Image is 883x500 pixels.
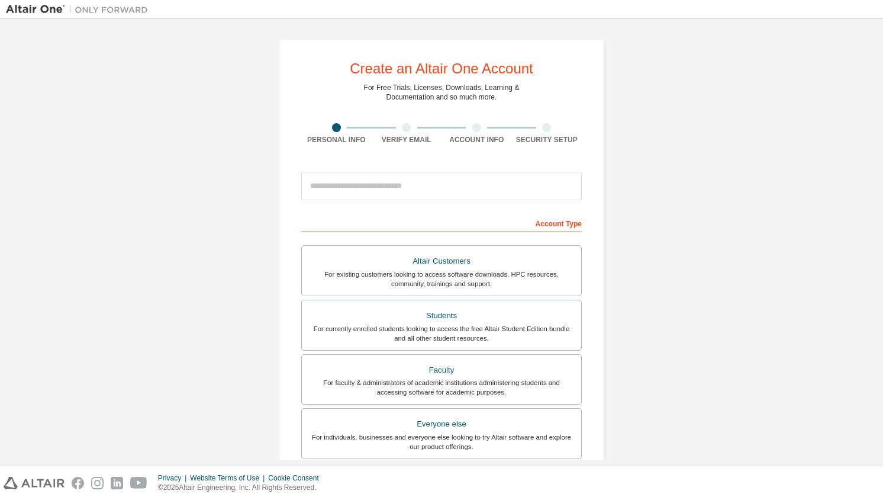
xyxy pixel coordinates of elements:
[268,473,326,483] div: Cookie Consent
[441,135,512,145] div: Account Info
[309,416,574,432] div: Everyone else
[309,362,574,379] div: Faculty
[72,477,84,489] img: facebook.svg
[301,135,372,145] div: Personal Info
[350,62,533,76] div: Create an Altair One Account
[190,473,268,483] div: Website Terms of Use
[111,477,123,489] img: linkedin.svg
[309,307,574,324] div: Students
[512,135,582,145] div: Security Setup
[309,432,574,451] div: For individuals, businesses and everyone else looking to try Altair software and explore our prod...
[4,477,65,489] img: altair_logo.svg
[372,135,442,145] div: Verify Email
[158,473,190,483] div: Privacy
[364,83,520,102] div: For Free Trials, Licenses, Downloads, Learning & Documentation and so much more.
[309,270,574,289] div: For existing customers looking to access software downloads, HPC resources, community, trainings ...
[6,4,154,15] img: Altair One
[130,477,147,489] img: youtube.svg
[91,477,104,489] img: instagram.svg
[309,253,574,270] div: Altair Customers
[158,483,326,493] p: © 2025 Altair Engineering, Inc. All Rights Reserved.
[309,378,574,397] div: For faculty & administrators of academic institutions administering students and accessing softwa...
[301,213,582,232] div: Account Type
[309,324,574,343] div: For currently enrolled students looking to access the free Altair Student Edition bundle and all ...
